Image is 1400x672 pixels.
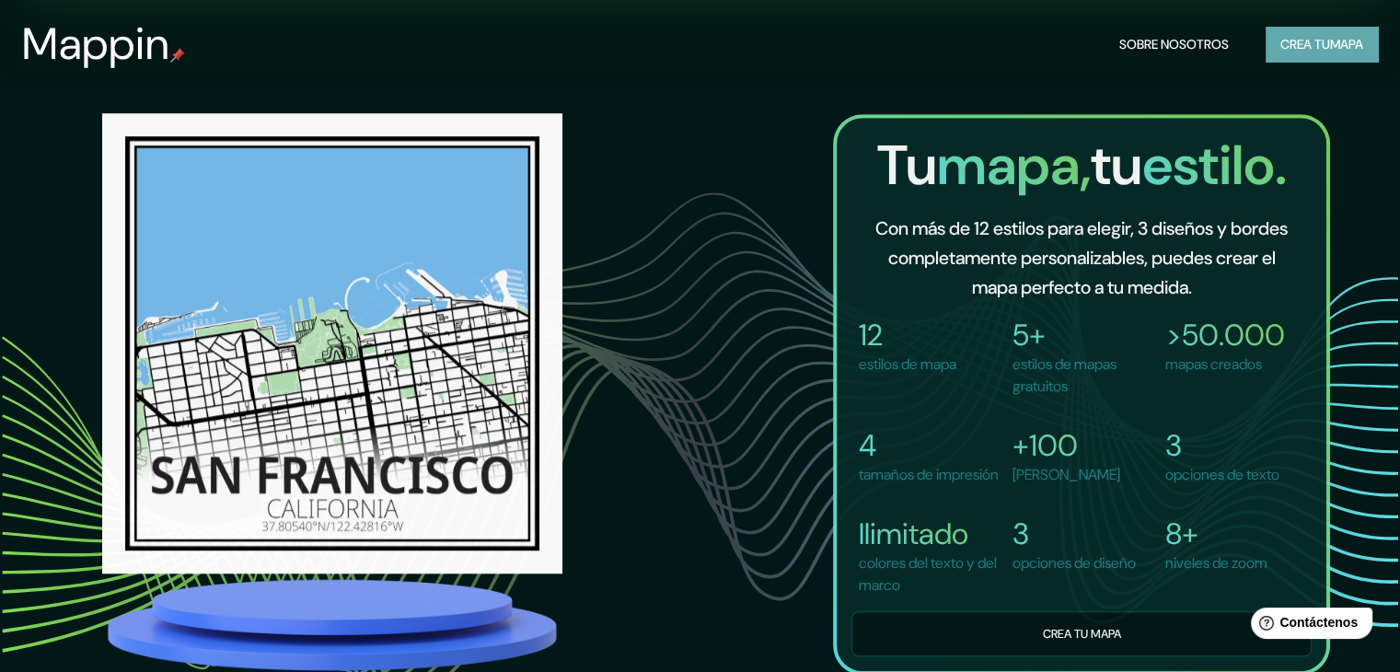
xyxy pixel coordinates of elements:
[1012,354,1117,396] font: estilos de mapas gratuitos
[859,515,968,553] font: Ilimitado
[1165,515,1198,553] font: 8+
[1090,129,1141,202] font: tu
[1119,36,1229,52] font: Sobre nosotros
[1236,600,1380,652] iframe: Lanzador de widgets de ayuda
[1165,553,1267,573] font: niveles de zoom
[1112,27,1236,62] button: Sobre nosotros
[859,316,883,354] font: 12
[1165,465,1279,484] font: opciones de texto
[851,611,1312,656] button: Crea tu mapa
[1012,553,1136,573] font: opciones de diseño
[859,354,956,374] font: estilos de mapa
[936,129,1090,202] font: mapa,
[859,426,876,465] font: 4
[170,48,185,63] img: pin de mapeo
[876,129,936,202] font: Tu
[1165,354,1262,374] font: mapas creados
[22,15,170,73] font: Mappin
[1012,465,1120,484] font: [PERSON_NAME]
[875,216,1288,299] font: Con más de 12 estilos para elegir, 3 diseños y bordes completamente personalizables, puedes crear...
[1165,426,1182,465] font: 3
[1012,316,1046,354] font: 5+
[1165,316,1285,354] font: >50.000
[1330,36,1363,52] font: mapa
[102,113,562,574] img: san-fran.png
[1042,625,1120,641] font: Crea tu mapa
[1280,36,1330,52] font: Crea tu
[1141,129,1286,202] font: estilo.
[1266,27,1378,62] button: Crea tumapa
[859,553,997,595] font: colores del texto y del marco
[1012,426,1078,465] font: +100
[1012,515,1029,553] font: 3
[859,465,999,484] font: tamaños de impresión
